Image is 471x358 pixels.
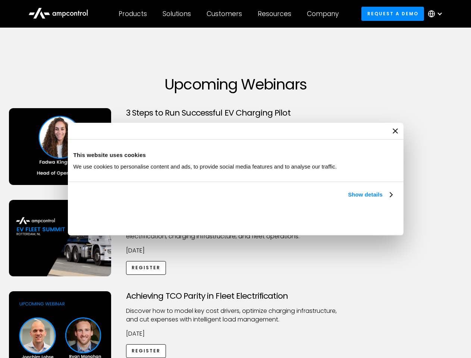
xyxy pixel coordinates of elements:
[361,7,424,21] a: Request a demo
[307,10,339,18] div: Company
[119,10,147,18] div: Products
[258,10,291,18] div: Resources
[163,10,191,18] div: Solutions
[393,128,398,134] button: Close banner
[288,208,395,229] button: Okay
[73,163,337,170] span: We use cookies to personalise content and ads, to provide social media features and to analyse ou...
[207,10,242,18] div: Customers
[126,291,345,301] h3: Achieving TCO Parity in Fleet Electrification
[126,246,345,255] p: [DATE]
[126,344,166,358] a: Register
[126,108,345,118] h3: 3 Steps to Run Successful EV Charging Pilot
[126,307,345,324] p: Discover how to model key cost drivers, optimize charging infrastructure, and cut expenses with i...
[73,151,398,160] div: This website uses cookies
[126,261,166,275] a: Register
[126,330,345,338] p: [DATE]
[9,75,462,93] h1: Upcoming Webinars
[348,190,392,199] a: Show details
